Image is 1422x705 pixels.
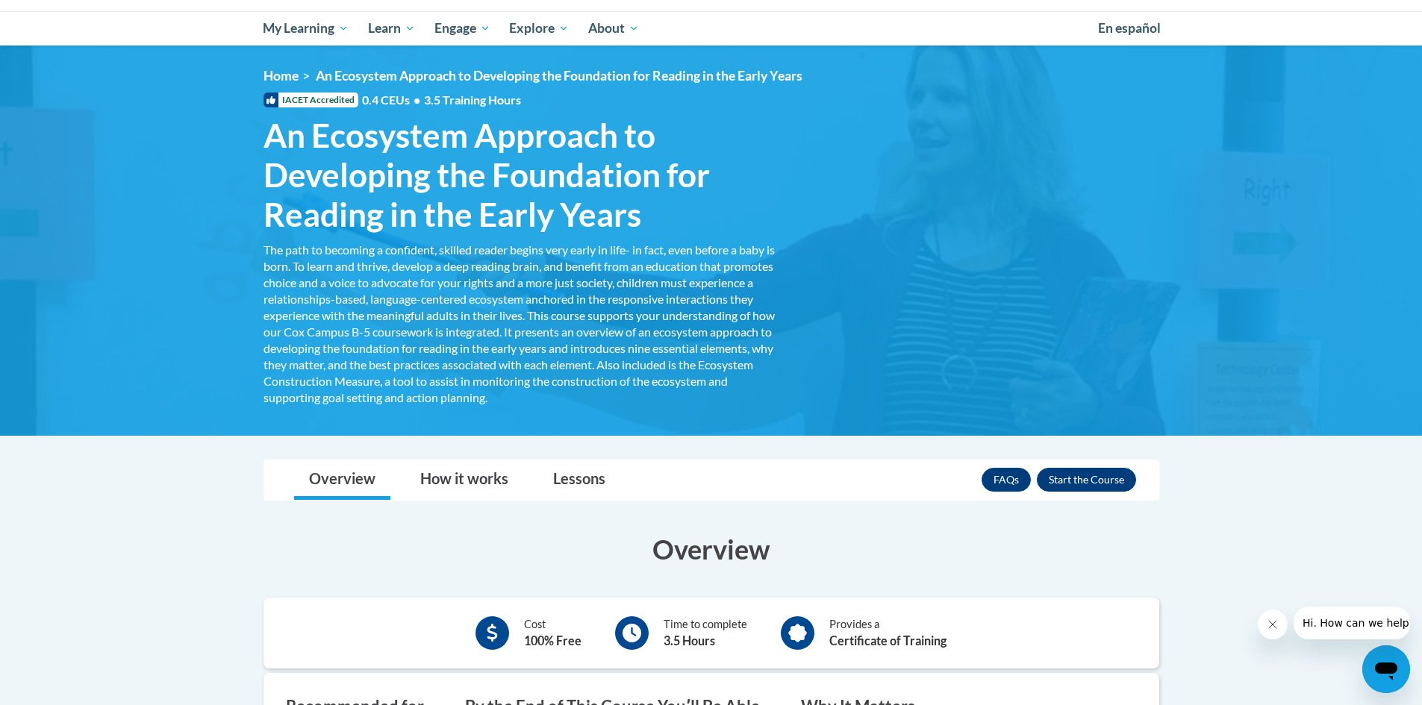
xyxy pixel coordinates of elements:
[1098,20,1161,36] span: En español
[294,460,390,500] a: Overview
[1258,610,1288,639] iframe: Close message
[1362,645,1410,693] iframe: Button to launch messaging window
[524,633,581,648] b: 100% Free
[263,19,349,37] span: My Learning
[405,460,523,500] a: How it works
[263,68,299,84] a: Home
[664,633,715,648] b: 3.5 Hours
[263,93,358,107] span: IACET Accredited
[499,11,579,46] a: Explore
[263,116,779,234] span: An Ecosystem Approach to Developing the Foundation for Reading in the Early Years
[538,460,620,500] a: Lessons
[434,19,490,37] span: Engage
[524,616,581,650] div: Cost
[664,616,747,650] div: Time to complete
[414,93,420,107] span: •
[1088,13,1170,44] a: En español
[254,11,359,46] a: My Learning
[1294,607,1410,639] iframe: Message from company
[424,93,521,107] span: 3.5 Training Hours
[829,616,947,650] div: Provides a
[579,11,649,46] a: About
[9,10,121,22] span: Hi. How can we help?
[362,92,521,108] span: 0.4 CEUs
[829,633,947,648] b: Certificate of Training
[425,11,500,46] a: Engage
[982,468,1031,492] a: FAQs
[263,530,1159,568] h3: Overview
[316,68,802,84] span: An Ecosystem Approach to Developing the Foundation for Reading in the Early Years
[509,19,569,37] span: Explore
[368,19,415,37] span: Learn
[1037,468,1136,492] button: Enroll
[588,19,639,37] span: About
[263,242,779,406] div: The path to becoming a confident, skilled reader begins very early in life- in fact, even before ...
[241,11,1182,46] div: Main menu
[358,11,425,46] a: Learn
